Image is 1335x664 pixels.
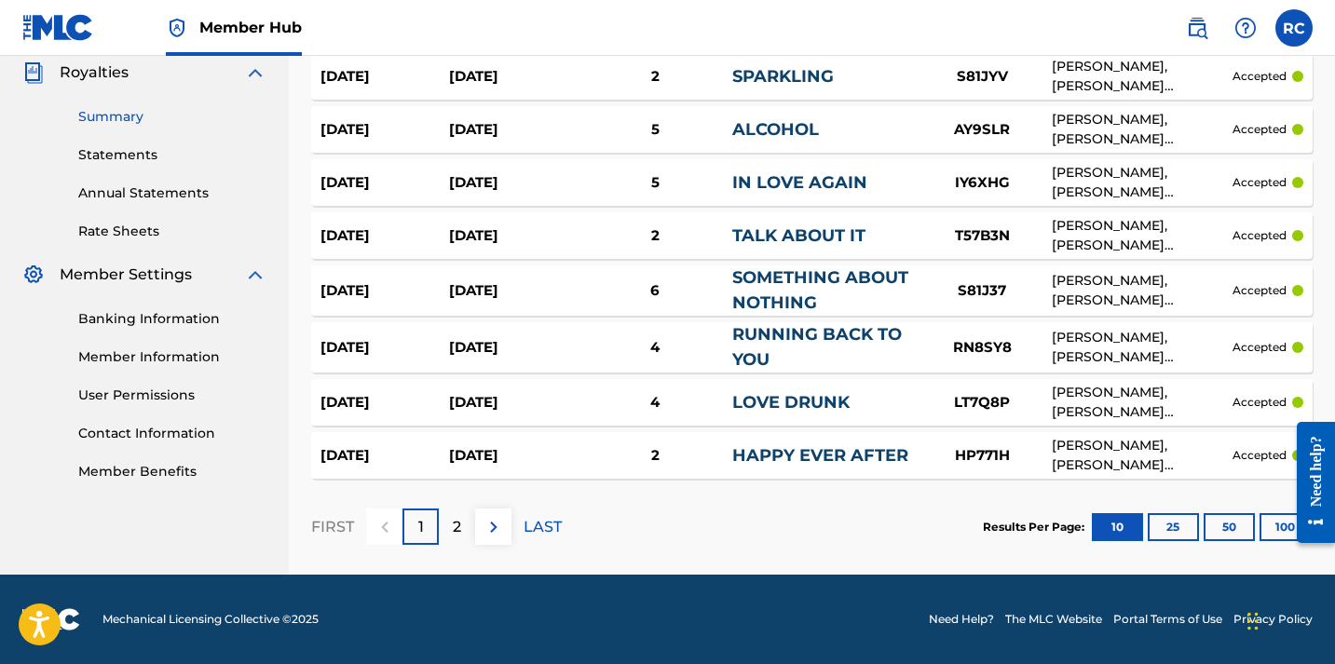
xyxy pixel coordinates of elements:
div: LT7Q8P [912,392,1052,413]
p: accepted [1233,68,1287,85]
div: [PERSON_NAME], [PERSON_NAME] [PERSON_NAME] [1052,110,1233,149]
a: Statements [78,145,266,165]
div: [DATE] [449,392,578,413]
button: 25 [1148,513,1199,541]
span: Royalties [60,61,129,84]
div: [DATE] [320,119,449,141]
p: accepted [1233,121,1287,138]
div: S81JYV [912,66,1052,88]
div: RN8SY8 [912,337,1052,359]
img: search [1186,17,1208,39]
a: Rate Sheets [78,222,266,241]
a: IN LOVE AGAIN [732,172,867,193]
div: [DATE] [320,66,449,88]
div: [DATE] [320,172,449,194]
img: Top Rightsholder [166,17,188,39]
div: [PERSON_NAME], [PERSON_NAME] [PERSON_NAME] [1052,383,1233,422]
iframe: Chat Widget [1242,575,1335,664]
div: [DATE] [320,392,449,413]
div: Help [1227,9,1264,47]
div: T57B3N [912,225,1052,247]
img: help [1234,17,1257,39]
div: [DATE] [320,337,449,359]
p: accepted [1233,227,1287,244]
div: [PERSON_NAME], [PERSON_NAME] [PERSON_NAME] [1052,328,1233,367]
div: [DATE] [449,225,578,247]
img: Royalties [22,61,45,84]
div: S81J37 [912,280,1052,302]
a: User Permissions [78,386,266,405]
div: 2 [578,225,732,247]
p: LAST [524,516,562,538]
div: 5 [578,172,732,194]
a: Privacy Policy [1233,611,1313,628]
p: FIRST [311,516,354,538]
a: SOMETHING ABOUT NOTHING [732,267,908,313]
img: logo [22,608,80,630]
a: Annual Statements [78,183,266,203]
div: [DATE] [449,119,578,141]
button: 50 [1204,513,1255,541]
a: RUNNING BACK TO YOU [732,324,902,370]
div: AY9SLR [912,119,1052,141]
button: 100 [1260,513,1311,541]
a: The MLC Website [1005,611,1102,628]
div: [DATE] [449,172,578,194]
div: [DATE] [320,445,449,467]
div: 5 [578,119,732,141]
img: expand [244,61,266,84]
p: accepted [1233,447,1287,464]
p: 1 [418,516,424,538]
a: ALCOHOL [732,119,819,140]
a: Portal Terms of Use [1113,611,1222,628]
a: LOVE DRUNK [732,392,850,413]
p: 2 [453,516,461,538]
span: Member Hub [199,17,302,38]
div: [DATE] [449,280,578,302]
div: [PERSON_NAME], [PERSON_NAME] [PERSON_NAME] [1052,216,1233,255]
a: Member Benefits [78,462,266,481]
div: [DATE] [449,337,578,359]
div: 2 [578,445,732,467]
a: Public Search [1178,9,1216,47]
img: right [483,516,505,538]
img: MLC Logo [22,14,94,41]
div: User Menu [1275,9,1313,47]
a: TALK ABOUT IT [732,225,865,246]
a: Need Help? [929,611,994,628]
div: [DATE] [320,280,449,302]
div: [PERSON_NAME], [PERSON_NAME] [PERSON_NAME] [1052,271,1233,310]
a: SPARKLING [732,66,834,87]
div: [PERSON_NAME], [PERSON_NAME] [PERSON_NAME] [1052,57,1233,96]
span: Member Settings [60,264,192,286]
div: Drag [1247,593,1259,649]
div: [DATE] [320,225,449,247]
img: Member Settings [22,264,45,286]
p: accepted [1233,174,1287,191]
a: Banking Information [78,309,266,329]
p: accepted [1233,282,1287,299]
div: 6 [578,280,732,302]
p: Results Per Page: [983,519,1089,535]
a: Member Information [78,347,266,367]
p: accepted [1233,339,1287,356]
a: Contact Information [78,424,266,443]
div: [DATE] [449,445,578,467]
a: HAPPY EVER AFTER [732,445,908,466]
div: [PERSON_NAME], [PERSON_NAME] [PERSON_NAME] [1052,163,1233,202]
div: [PERSON_NAME], [PERSON_NAME] [PERSON_NAME] [1052,436,1233,475]
span: Mechanical Licensing Collective © 2025 [102,611,319,628]
button: 10 [1092,513,1143,541]
div: 4 [578,392,732,413]
div: IY6XHG [912,172,1052,194]
div: 4 [578,337,732,359]
p: accepted [1233,394,1287,411]
div: HP771H [912,445,1052,467]
img: expand [244,264,266,286]
div: [DATE] [449,66,578,88]
iframe: Resource Center [1283,403,1335,562]
a: Summary [78,107,266,127]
